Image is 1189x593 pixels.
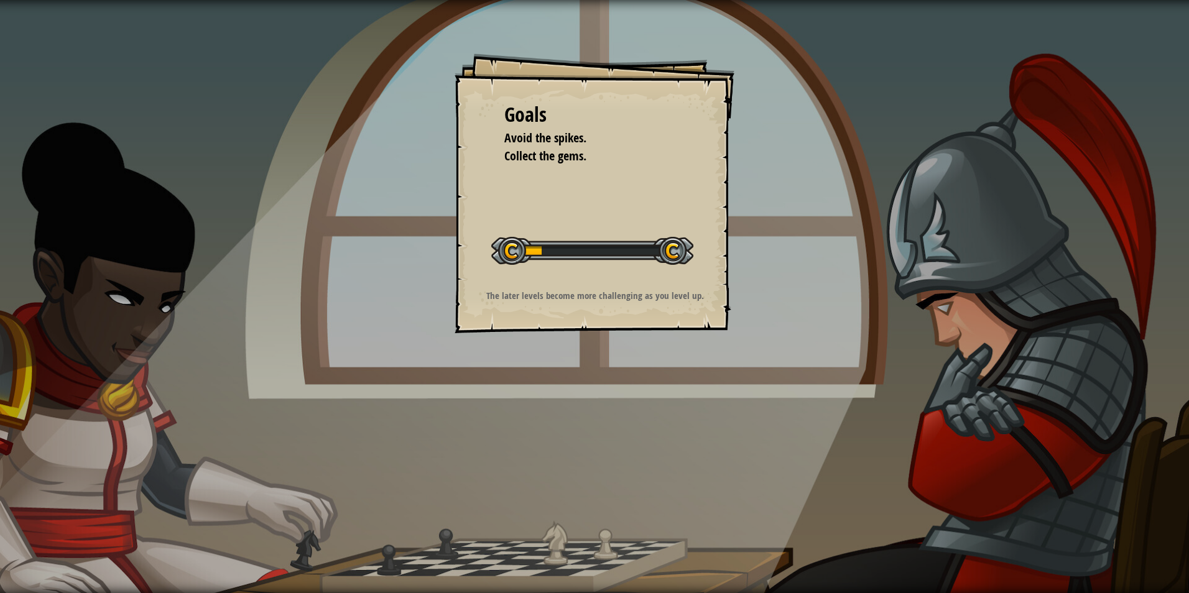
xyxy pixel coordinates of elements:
span: Avoid the spikes. [504,129,586,146]
div: Goals [504,101,685,129]
li: Collect the gems. [489,147,682,165]
li: Avoid the spikes. [489,129,682,147]
p: The later levels become more challenging as you level up. [470,289,719,302]
span: Collect the gems. [504,147,586,164]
